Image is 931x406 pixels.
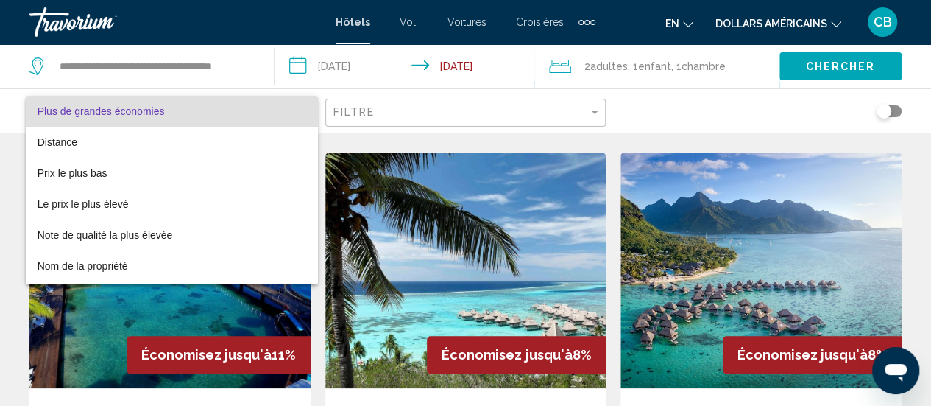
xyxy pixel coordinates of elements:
div: Trier par [26,96,318,284]
font: Prix le plus bas [38,167,107,179]
iframe: Bouton de lancement de la fenêtre de messagerie [872,347,919,394]
font: Note de qualité la plus élevée [38,229,173,241]
font: Le prix le plus élevé [38,198,129,210]
font: Nom de la propriété [38,260,128,272]
font: Plus de grandes économies [38,105,165,117]
font: Distance [38,136,77,148]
